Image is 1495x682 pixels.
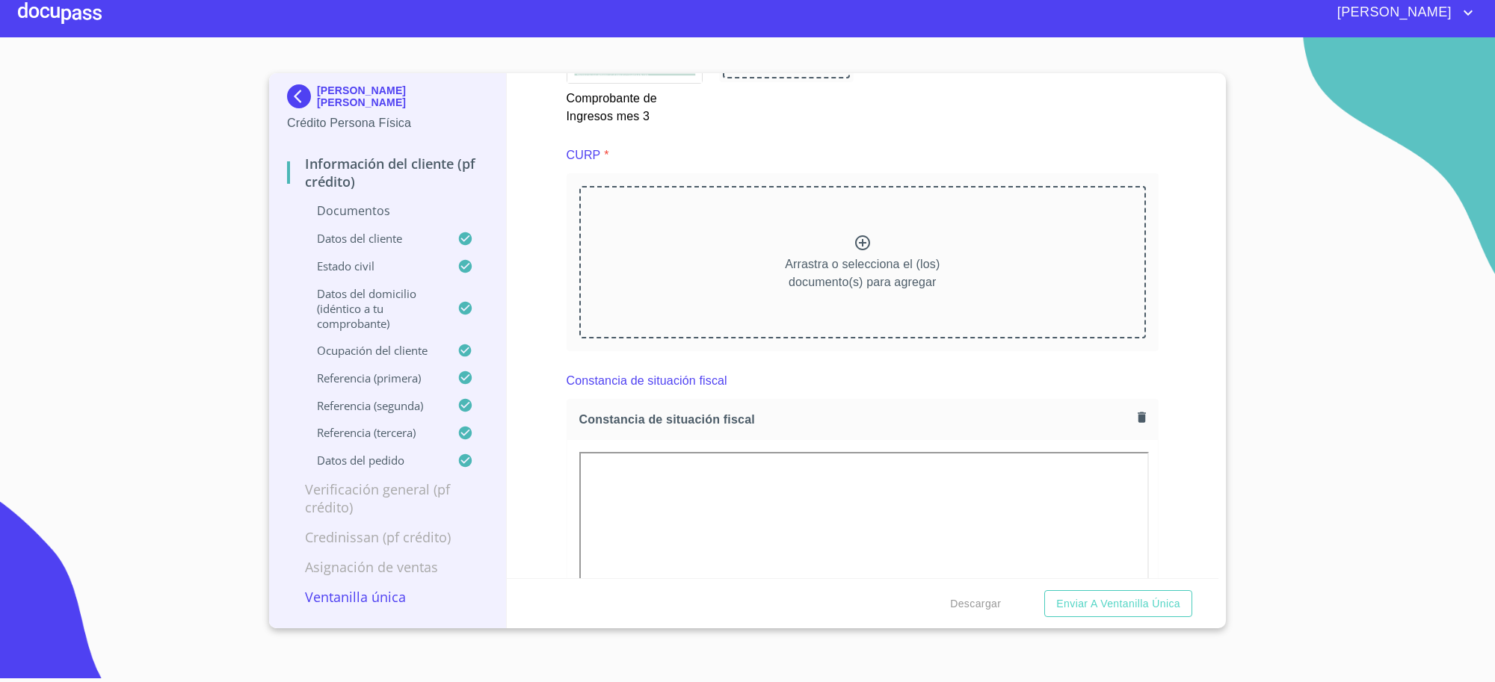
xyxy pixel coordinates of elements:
[287,84,488,114] div: [PERSON_NAME] [PERSON_NAME]
[1326,1,1477,25] button: account of current user
[579,412,1132,427] span: Constancia de situación fiscal
[287,371,457,385] p: Referencia (primera)
[1326,1,1459,25] span: [PERSON_NAME]
[567,372,727,390] p: Constancia de situación fiscal
[1044,590,1192,618] button: Enviar a Ventanilla única
[944,590,1007,618] button: Descargar
[950,595,1001,613] span: Descargar
[287,114,488,132] p: Crédito Persona Física
[287,398,457,413] p: Referencia (segunda)
[287,202,488,219] p: Documentos
[785,255,940,291] p: Arrastra o selecciona el (los) documento(s) para agregar
[287,425,457,440] p: Referencia (tercera)
[287,155,488,190] p: Información del cliente (PF crédito)
[287,343,457,358] p: Ocupación del Cliente
[287,480,488,516] p: Verificación general (PF crédito)
[287,258,457,273] p: Estado Civil
[287,286,457,331] p: Datos del domicilio (idéntico a tu comprobante)
[287,84,317,108] img: Docupass spot blue
[287,453,457,468] p: Datos del pedido
[287,231,457,246] p: Datos del cliente
[567,146,601,164] p: CURP
[1056,595,1180,613] span: Enviar a Ventanilla única
[287,558,488,576] p: Asignación de Ventas
[287,588,488,606] p: Ventanilla única
[317,84,488,108] p: [PERSON_NAME] [PERSON_NAME]
[287,528,488,546] p: Credinissan (PF crédito)
[567,84,701,125] p: Comprobante de Ingresos mes 3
